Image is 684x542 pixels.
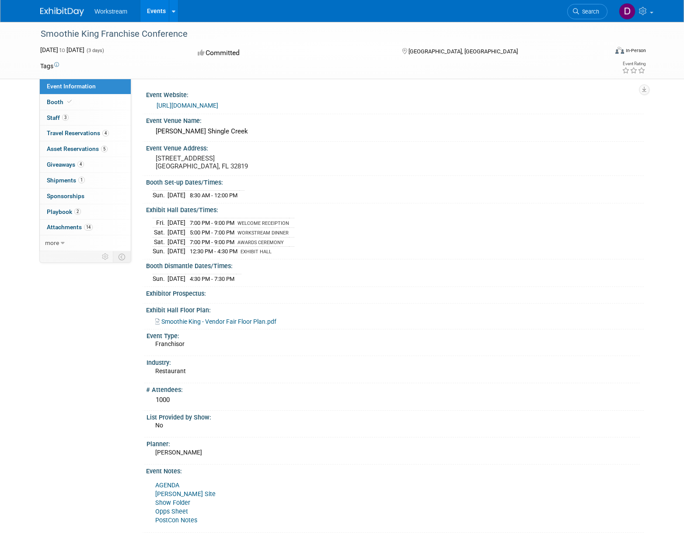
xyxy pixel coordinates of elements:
i: Booth reservation complete [67,99,72,104]
pre: [STREET_ADDRESS] [GEOGRAPHIC_DATA], FL 32819 [156,154,344,170]
span: 4:30 PM - 7:30 PM [190,276,234,282]
span: Smoothie King - Vendor Fair Floor Plan.pdf [161,318,276,325]
span: 12:30 PM - 4:30 PM [190,248,237,255]
span: 5 [101,146,108,152]
a: Shipments1 [40,173,131,188]
span: Restaurant [155,367,186,374]
div: Event Venue Address: [146,142,644,153]
a: PostCon Notes [155,517,197,524]
img: ExhibitDay [40,7,84,16]
td: Sun. [153,191,168,200]
div: Industry: [147,356,640,367]
div: Exhibitor Prospectus: [146,287,644,298]
span: 7:00 PM - 9:00 PM [190,220,234,226]
td: [DATE] [168,237,185,247]
span: 14 [84,224,93,231]
span: EXHIBIT HALL [241,249,272,255]
td: Sat. [153,227,168,237]
span: Workstream [94,8,127,15]
a: [URL][DOMAIN_NAME] [157,102,218,109]
a: Smoothie King - Vendor Fair Floor Plan.pdf [155,318,276,325]
div: Exhibit Hall Dates/Times: [146,203,644,214]
td: Toggle Event Tabs [113,251,131,262]
span: WORKSTREAM DINNER [237,230,289,236]
span: Search [579,8,599,15]
div: Booth Set-up Dates/Times: [146,176,644,187]
span: Staff [47,114,69,121]
span: to [58,46,66,53]
span: 5:00 PM - 7:00 PM [190,229,234,236]
a: Attachments14 [40,220,131,235]
a: [PERSON_NAME] Site [155,490,216,498]
span: Playbook [47,208,81,215]
td: [DATE] [168,191,185,200]
div: [PERSON_NAME] Shingle Creek [153,125,637,138]
div: Planner: [147,437,640,448]
span: Sponsorships [47,192,84,199]
span: (3 days) [86,48,104,53]
span: Franchisor [155,340,185,347]
a: Asset Reservations5 [40,141,131,157]
td: [DATE] [168,247,185,256]
a: Staff3 [40,110,131,126]
div: Event Notes: [146,465,644,476]
span: Event Information [47,83,96,90]
td: [DATE] [168,218,185,228]
td: Sat. [153,237,168,247]
div: Event Venue Name: [146,114,644,125]
td: Fri. [153,218,168,228]
td: Personalize Event Tab Strip [98,251,113,262]
span: [GEOGRAPHIC_DATA], [GEOGRAPHIC_DATA] [408,48,518,55]
a: Show Folder [155,499,190,507]
span: Attachments [47,224,93,231]
img: Dwight Smith [619,3,635,20]
a: Playbook2 [40,204,131,220]
span: 4 [77,161,84,168]
span: 3 [62,114,69,121]
span: Booth [47,98,73,105]
span: 4 [102,130,109,136]
a: Giveaways4 [40,157,131,172]
a: Travel Reservations4 [40,126,131,141]
div: Event Type: [147,329,640,340]
td: Tags [40,62,59,70]
span: 8:30 AM - 12:00 PM [190,192,237,199]
div: Event Website: [146,88,644,99]
div: # Attendees: [146,383,644,394]
td: Sun. [153,274,168,283]
span: 1 [78,177,85,183]
div: Event Rating [622,62,646,66]
td: Sun. [153,247,168,256]
a: Opps Sheet [155,508,188,515]
span: [PERSON_NAME] [155,449,202,456]
span: Asset Reservations [47,145,108,152]
div: Exhibit Hall Floor Plan: [146,304,644,315]
span: Giveaways [47,161,84,168]
div: In-Person [625,47,646,54]
span: 7:00 PM - 9:00 PM [190,239,234,245]
span: WELCOME RECEIPTION [237,220,289,226]
span: [DATE] [DATE] [40,46,84,53]
span: AWARDS CEREMONY [237,240,284,245]
div: Booth Dismantle Dates/Times: [146,259,644,270]
div: Committed [195,45,388,61]
div: List Provided by Show: [147,411,640,422]
span: Travel Reservations [47,129,109,136]
td: [DATE] [168,227,185,237]
div: Event Format [556,45,646,59]
img: Format-Inperson.png [615,47,624,54]
a: Event Information [40,79,131,94]
div: 1000 [153,393,637,407]
span: No [155,422,163,429]
a: more [40,235,131,251]
a: AGENDA [155,482,179,489]
a: Sponsorships [40,189,131,204]
a: Booth [40,94,131,110]
span: Shipments [47,177,85,184]
span: 2 [74,208,81,215]
div: Smoothie King Franchise Conference [38,26,594,42]
span: more [45,239,59,246]
a: Search [567,4,607,19]
td: [DATE] [168,274,185,283]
